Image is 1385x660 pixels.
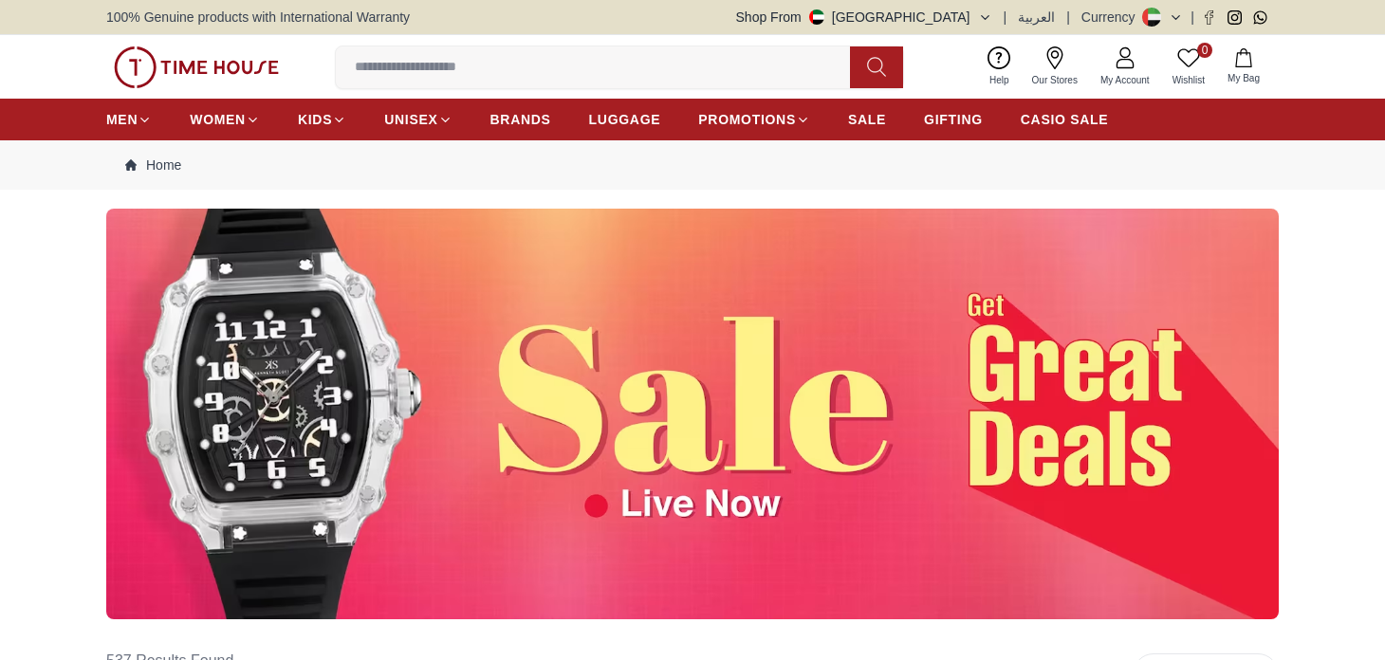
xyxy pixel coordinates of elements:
[106,209,1279,619] img: ...
[1228,10,1242,25] a: Instagram
[1253,10,1267,25] a: Whatsapp
[490,102,551,137] a: BRANDS
[106,140,1279,190] nav: Breadcrumb
[298,110,332,129] span: KIDS
[978,43,1021,91] a: Help
[190,110,246,129] span: WOMEN
[1025,73,1085,87] span: Our Stores
[384,110,437,129] span: UNISEX
[698,102,810,137] a: PROMOTIONS
[589,110,661,129] span: LUGGAGE
[1191,8,1194,27] span: |
[190,102,260,137] a: WOMEN
[384,102,452,137] a: UNISEX
[924,110,983,129] span: GIFTING
[698,110,796,129] span: PROMOTIONS
[490,110,551,129] span: BRANDS
[982,73,1017,87] span: Help
[1021,110,1109,129] span: CASIO SALE
[848,110,886,129] span: SALE
[1021,43,1089,91] a: Our Stores
[848,102,886,137] a: SALE
[1197,43,1212,58] span: 0
[106,110,138,129] span: MEN
[106,8,410,27] span: 100% Genuine products with International Warranty
[924,102,983,137] a: GIFTING
[1093,73,1157,87] span: My Account
[125,156,181,174] a: Home
[114,46,279,88] img: ...
[1081,8,1143,27] div: Currency
[1021,102,1109,137] a: CASIO SALE
[809,9,824,25] img: United Arab Emirates
[1165,73,1212,87] span: Wishlist
[1216,45,1271,89] button: My Bag
[106,102,152,137] a: MEN
[1220,71,1267,85] span: My Bag
[736,8,992,27] button: Shop From[GEOGRAPHIC_DATA]
[1161,43,1216,91] a: 0Wishlist
[1004,8,1007,27] span: |
[298,102,346,137] a: KIDS
[589,102,661,137] a: LUGGAGE
[1018,8,1055,27] button: العربية
[1066,8,1070,27] span: |
[1202,10,1216,25] a: Facebook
